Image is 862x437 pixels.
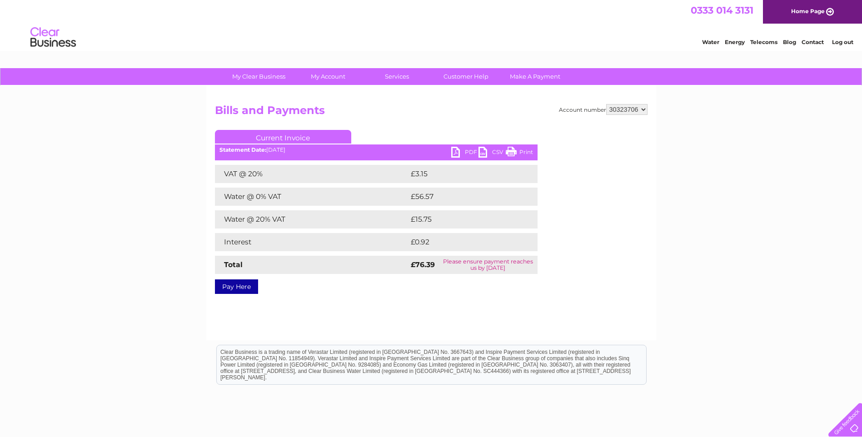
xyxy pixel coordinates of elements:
a: Pay Here [215,279,258,294]
a: 0333 014 3131 [691,5,753,16]
a: PDF [451,147,478,160]
a: My Account [290,68,365,85]
a: Contact [802,39,824,45]
a: Telecoms [750,39,777,45]
a: Services [359,68,434,85]
td: Please ensure payment reaches us by [DATE] [438,256,538,274]
td: £56.57 [409,188,519,206]
td: Interest [215,233,409,251]
td: £15.75 [409,210,518,228]
a: My Clear Business [221,68,296,85]
td: £3.15 [409,165,515,183]
a: Log out [832,39,853,45]
strong: Total [224,260,243,269]
strong: £76.39 [411,260,435,269]
td: Water @ 0% VAT [215,188,409,206]
td: VAT @ 20% [215,165,409,183]
td: £0.92 [409,233,516,251]
img: logo.png [30,24,76,51]
div: [DATE] [215,147,538,153]
a: Current Invoice [215,130,351,144]
a: Customer Help [429,68,503,85]
td: Water @ 20% VAT [215,210,409,228]
a: CSV [478,147,506,160]
a: Print [506,147,533,160]
a: Blog [783,39,796,45]
a: Water [702,39,719,45]
div: Account number [559,104,648,115]
div: Clear Business is a trading name of Verastar Limited (registered in [GEOGRAPHIC_DATA] No. 3667643... [217,5,646,44]
b: Statement Date: [219,146,266,153]
h2: Bills and Payments [215,104,648,121]
a: Make A Payment [498,68,573,85]
a: Energy [725,39,745,45]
